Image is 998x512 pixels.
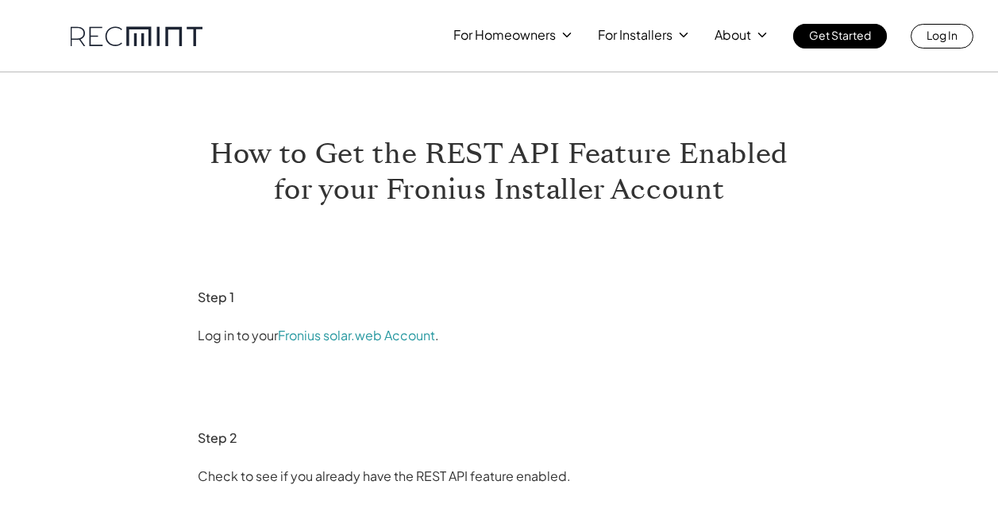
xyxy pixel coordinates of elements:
a: Fronius solar.web Account [278,327,435,343]
h3: Step 1 [198,289,801,306]
p: Log in to your . [198,323,801,348]
p: Log In [927,24,958,46]
p: For Homeowners [453,24,556,46]
a: Log In [911,24,973,48]
h3: Step 2 [198,429,801,447]
a: Get Started [793,24,887,48]
p: Check to see if you already have the REST API feature enabled. [198,464,801,489]
p: Get Started [809,24,871,46]
h1: How to Get the REST API Feature Enabled for your Fronius Installer Account [198,136,801,208]
p: For Installers [598,24,672,46]
p: About [715,24,751,46]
